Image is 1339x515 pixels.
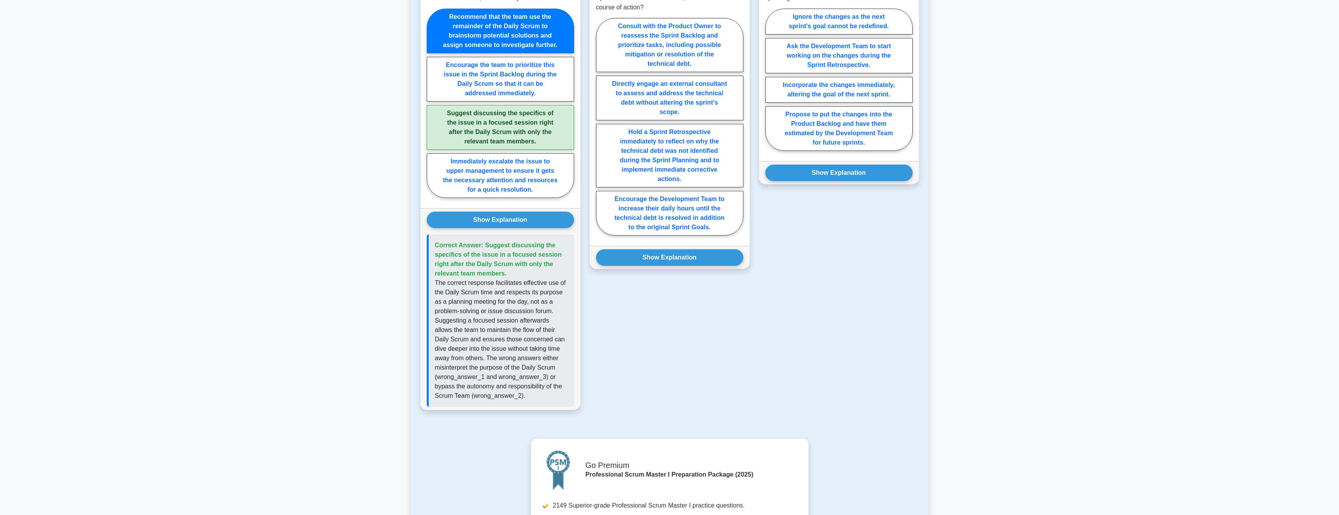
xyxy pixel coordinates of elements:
button: Show Explanation [765,165,913,181]
label: Directly engage an external consultant to assess and address the technical debt without altering ... [596,76,743,120]
label: Ask the Development Team to start working on the changes during the Sprint Retrospective. [765,38,913,73]
p: The correct response facilitates effective use of the Daily Scrum time and respects its purpose a... [435,278,568,401]
button: Show Explanation [427,212,574,228]
span: Correct Answer: Suggest discussing the specifics of the issue in a focused session right after th... [435,242,562,277]
label: Encourage the Development Team to increase their daily hours until the technical debt is resolved... [596,191,743,236]
button: Show Explanation [596,249,743,266]
label: Propose to put the changes into the Product Backlog and have them estimated by the Development Te... [765,106,913,151]
label: Encourage the team to prioritize this issue in the Sprint Backlog during the Daily Scrum so that ... [427,57,574,102]
label: Recommend that the team use the remainder of the Daily Scrum to brainstorm potential solutions an... [427,9,574,53]
label: Immediately escalate the issue to upper management to ensure it gets the necessary attention and ... [427,153,574,198]
label: Incorporate the changes immediately, altering the goal of the next sprint. [765,77,913,103]
label: Suggest discussing the specifics of the issue in a focused session right after the Daily Scrum wi... [427,105,574,150]
label: Hold a Sprint Retrospective immediately to reflect on why the technical debt was not identified d... [596,124,743,187]
label: Consult with the Product Owner to reassess the Sprint Backlog and prioritize tasks, including pos... [596,18,743,72]
label: Ignore the changes as the next sprint's goal cannot be redefined. [765,9,913,34]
